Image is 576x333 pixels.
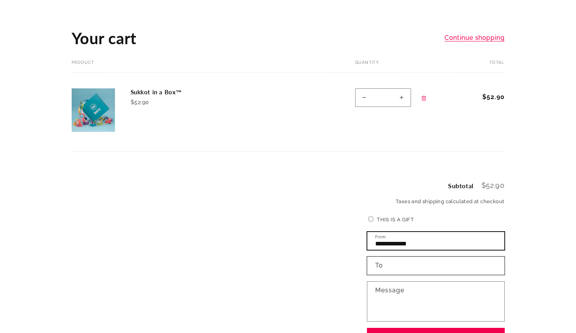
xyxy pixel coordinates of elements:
a: Sukkot in a Box™ [131,88,249,96]
a: Remove Sukkot in a Box™ [417,90,431,107]
label: This is a gift [377,217,414,223]
th: Quantity [332,60,457,73]
small: Taxes and shipping calculated at checkout [367,198,505,206]
span: $52.90 [482,181,505,189]
div: $52.90 [131,98,249,107]
h1: Your cart [72,28,137,49]
input: Quantity for Sukkot in a Box™ [373,88,393,107]
img: Sukkot in a Box (7845287592174) [72,88,115,132]
th: Total [457,60,505,73]
a: Continue shopping [445,32,504,44]
span: $52.90 [482,92,505,102]
h2: Subtotal [448,183,474,189]
th: Product [72,60,332,73]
